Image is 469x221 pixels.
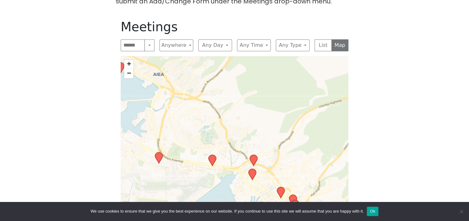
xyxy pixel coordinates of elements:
button: List [315,39,332,51]
span: + [127,60,131,67]
a: Zoom in [124,60,134,69]
span: − [127,69,131,77]
button: Map [331,39,349,51]
button: Search [144,39,154,51]
span: We use cookies to ensure that we give you the best experience on our website. If you continue to ... [91,208,364,214]
button: Any Time [237,39,271,51]
button: Anywhere [159,39,193,51]
h1: Meetings [121,19,348,34]
button: Ok [367,207,378,216]
button: Any Day [198,39,232,51]
input: Search [121,39,145,51]
button: Any Type [276,39,310,51]
a: Zoom out [124,69,134,78]
span: No [458,208,464,214]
